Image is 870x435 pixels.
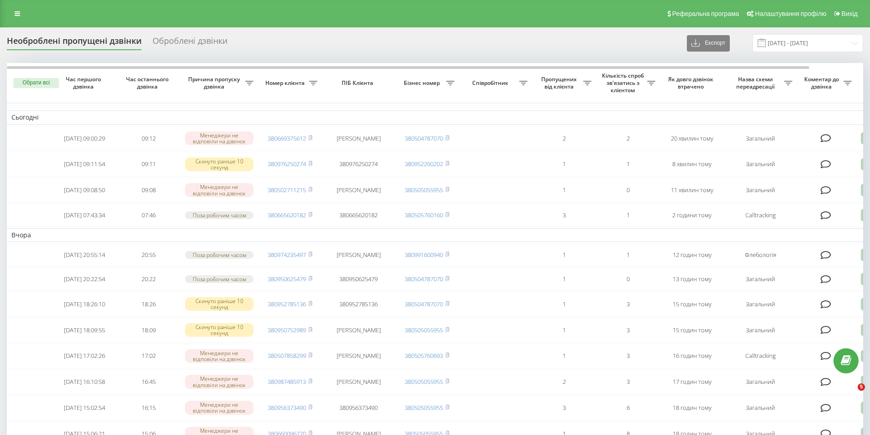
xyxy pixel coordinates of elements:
td: 2 [532,370,596,394]
div: Оброблені дзвінки [153,36,227,50]
td: [DATE] 15:02:54 [53,396,116,420]
td: 3 [596,292,660,316]
td: 3 [532,204,596,226]
a: 380987485913 [268,377,306,386]
span: Бізнес номер [400,79,446,87]
td: 07:46 [116,204,180,226]
span: Причина пропуску дзвінка [185,76,245,90]
td: Загальний [724,292,797,316]
span: Налаштування профілю [755,10,826,17]
a: 380502711215 [268,186,306,194]
td: 09:08 [116,178,180,202]
td: 20:55 [116,244,180,266]
td: [DATE] 18:26:10 [53,292,116,316]
span: Реферальна програма [672,10,739,17]
td: 1 [596,204,660,226]
span: 5 [858,383,865,391]
a: 380505760693 [405,351,443,360]
td: 3 [532,396,596,420]
td: 1 [532,178,596,202]
td: 3 [596,318,660,342]
a: 380956373490 [268,404,306,412]
td: 09:12 [116,126,180,151]
td: Загальний [724,370,797,394]
span: Час останнього дзвінка [124,76,173,90]
td: [DATE] 20:22:54 [53,268,116,290]
a: 380507858299 [268,351,306,360]
td: Загальний [724,126,797,151]
td: [PERSON_NAME] [322,370,395,394]
span: ПІБ Клієнта [330,79,387,87]
td: 18 годин тому [660,396,724,420]
td: 1 [596,152,660,176]
td: 1 [532,268,596,290]
td: [DATE] 16:10:58 [53,370,116,394]
div: Скинуто раніше 10 секунд [185,297,253,311]
a: 380505760160 [405,211,443,219]
div: Поза робочим часом [185,211,253,219]
a: 380504787070 [405,134,443,142]
div: Скинуто раніше 10 секунд [185,157,253,171]
td: 380952785136 [322,292,395,316]
td: 18:26 [116,292,180,316]
td: 0 [596,268,660,290]
td: [DATE] 09:08:50 [53,178,116,202]
td: [PERSON_NAME] [322,344,395,368]
a: 380950625479 [268,275,306,283]
td: Загальний [724,396,797,420]
td: 16:15 [116,396,180,420]
td: [DATE] 17:02:26 [53,344,116,368]
a: 380505055955 [405,377,443,386]
a: 380665620182 [268,211,306,219]
td: Calltracking [724,204,797,226]
div: Скинуто раніше 10 секунд [185,323,253,337]
td: 3 [596,344,660,368]
a: 380950752989 [268,326,306,334]
td: 3 [596,370,660,394]
div: Менеджери не відповіли на дзвінок [185,349,253,363]
a: 380505055955 [405,186,443,194]
iframe: Intercom live chat [839,383,861,405]
td: 1 [532,244,596,266]
span: Кількість спроб зв'язатись з клієнтом [601,72,647,94]
td: 1 [596,244,660,266]
td: 2 [596,126,660,151]
span: Назва схеми переадресації [728,76,784,90]
div: Необроблені пропущені дзвінки [7,36,142,50]
td: 2 [532,126,596,151]
td: 1 [532,152,596,176]
a: 380952785136 [268,300,306,308]
div: Менеджери не відповіли на дзвінок [185,375,253,388]
td: 13 годин тому [660,268,724,290]
td: 0 [596,178,660,202]
td: 20 хвилин тому [660,126,724,151]
td: [DATE] 09:11:54 [53,152,116,176]
span: Номер клієнта [263,79,309,87]
td: Флебологія [724,244,797,266]
a: 380976250274 [268,160,306,168]
td: 11 хвилин тому [660,178,724,202]
td: [PERSON_NAME] [322,126,395,151]
a: 380504787070 [405,300,443,308]
td: 17:02 [116,344,180,368]
td: 09:11 [116,152,180,176]
td: [DATE] 20:55:14 [53,244,116,266]
span: Співробітник [464,79,519,87]
span: Час першого дзвінка [60,76,109,90]
a: 380669375612 [268,134,306,142]
td: 17 годин тому [660,370,724,394]
td: Загальний [724,268,797,290]
a: 380974235497 [268,251,306,259]
a: 380952260202 [405,160,443,168]
td: [PERSON_NAME] [322,178,395,202]
td: 380956373490 [322,396,395,420]
div: Поза робочим часом [185,275,253,283]
div: Менеджери не відповіли на дзвінок [185,401,253,414]
span: Пропущених від клієнта [537,76,583,90]
button: Обрати всі [13,78,59,88]
td: 1 [532,318,596,342]
button: Експорт [687,35,730,52]
td: Загальний [724,318,797,342]
a: 380505055955 [405,326,443,334]
td: 6 [596,396,660,420]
